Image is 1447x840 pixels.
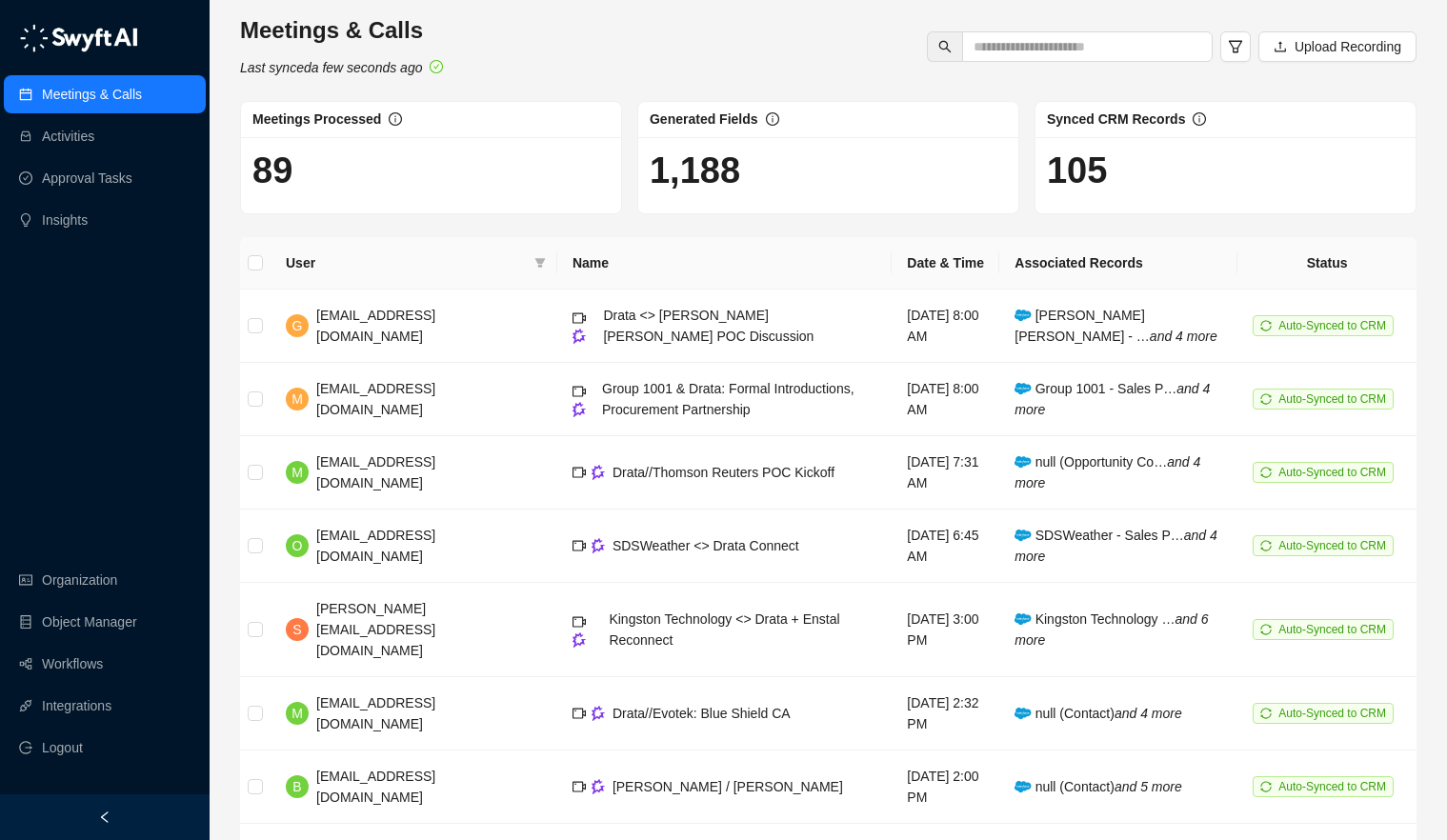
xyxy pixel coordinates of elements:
[573,707,586,720] span: video-camera
[316,695,435,731] span: [EMAIL_ADDRESS][DOMAIN_NAME]
[603,308,814,344] span: Drata <> [PERSON_NAME] [PERSON_NAME] POC Discussion
[1015,308,1216,344] span: [PERSON_NAME] [PERSON_NAME] - …
[650,149,1007,192] h1: 1,188
[573,539,586,552] span: video-camera
[291,389,303,410] span: M
[291,703,303,724] span: M
[1295,36,1401,57] span: Upload Recording
[1260,624,1272,635] span: sync
[1115,779,1182,794] i: and 5 more
[613,706,791,721] span: Drata//Evotek: Blue Shield CA
[42,687,111,725] a: Integrations
[1260,320,1272,331] span: sync
[1047,149,1404,192] h1: 105
[1193,112,1206,126] span: info-circle
[1260,708,1272,719] span: sync
[316,381,435,417] span: [EMAIL_ADDRESS][DOMAIN_NAME]
[573,311,586,325] span: video-camera
[892,290,999,363] td: [DATE] 8:00 AM
[892,750,999,824] td: [DATE] 2:00 PM
[316,601,435,658] span: [PERSON_NAME][EMAIL_ADDRESS][DOMAIN_NAME]
[650,111,758,127] span: Generated Fields
[1015,706,1181,721] span: null (Contact)
[892,436,999,510] td: [DATE] 7:31 AM
[1237,237,1417,290] th: Status
[1015,611,1208,648] span: Kingston Technology …
[1260,781,1272,792] span: sync
[602,381,854,417] span: Group 1001 & Drata: Formal Introductions, Procurement Partnership
[316,528,435,564] span: [EMAIL_ADDRESS][DOMAIN_NAME]
[766,112,779,126] span: info-circle
[1015,454,1200,490] span: null (Opportunity Co…
[98,810,111,824] span: left
[892,237,999,290] th: Date & Time
[609,611,839,648] span: Kingston Technology <> Drata + Enstal Reconnect
[892,510,999,583] td: [DATE] 6:45 AM
[42,117,94,155] a: Activities
[1278,319,1386,332] span: Auto-Synced to CRM
[1274,40,1287,53] span: upload
[1386,777,1437,829] iframe: Open customer support
[573,632,586,647] img: gong-Dwh8HbPa.png
[892,583,999,677] td: [DATE] 3:00 PM
[938,40,952,53] span: search
[19,741,32,754] span: logout
[42,75,142,113] a: Meetings & Calls
[592,779,605,793] img: gong-Dwh8HbPa.png
[286,252,527,273] span: User
[42,645,103,683] a: Workflows
[252,149,610,192] h1: 89
[531,249,550,277] span: filter
[42,159,132,197] a: Approval Tasks
[316,308,435,344] span: [EMAIL_ADDRESS][DOMAIN_NAME]
[316,769,435,805] span: [EMAIL_ADDRESS][DOMAIN_NAME]
[1260,540,1272,551] span: sync
[1278,392,1386,406] span: Auto-Synced to CRM
[292,776,301,797] span: B
[1278,707,1386,720] span: Auto-Synced to CRM
[1228,39,1243,54] span: filter
[1258,31,1417,62] button: Upload Recording
[1260,467,1272,478] span: sync
[592,706,605,720] img: gong-Dwh8HbPa.png
[1278,623,1386,636] span: Auto-Synced to CRM
[1015,381,1210,417] i: and 4 more
[1015,528,1217,564] i: and 4 more
[892,363,999,436] td: [DATE] 8:00 AM
[292,619,301,640] span: S
[1015,454,1200,490] i: and 4 more
[1260,393,1272,405] span: sync
[613,465,834,480] span: Drata//Thomson Reuters POC Kickoff
[592,538,605,552] img: gong-Dwh8HbPa.png
[42,729,83,767] span: Logout
[1015,611,1208,648] i: and 6 more
[389,112,402,126] span: info-circle
[240,15,443,46] h3: Meetings & Calls
[1278,780,1386,793] span: Auto-Synced to CRM
[1015,528,1217,564] span: SDSWeather - Sales P…
[534,257,546,269] span: filter
[613,779,843,794] span: [PERSON_NAME] / [PERSON_NAME]
[557,237,892,290] th: Name
[1015,381,1210,417] span: Group 1001 - Sales P…
[252,111,381,127] span: Meetings Processed
[292,315,303,336] span: G
[613,538,799,553] span: SDSWeather <> Drata Connect
[592,465,605,479] img: gong-Dwh8HbPa.png
[42,201,88,239] a: Insights
[292,535,303,556] span: O
[1150,329,1217,344] i: and 4 more
[316,454,435,490] span: [EMAIL_ADDRESS][DOMAIN_NAME]
[240,60,422,75] i: Last synced a few seconds ago
[999,237,1237,290] th: Associated Records
[1015,779,1181,794] span: null (Contact)
[1115,706,1182,721] i: and 4 more
[573,385,586,398] span: video-camera
[1278,539,1386,552] span: Auto-Synced to CRM
[1278,466,1386,479] span: Auto-Synced to CRM
[430,60,443,73] span: check-circle
[291,462,303,483] span: M
[19,24,138,52] img: logo-05li4sbe.png
[42,603,137,641] a: Object Manager
[573,466,586,479] span: video-camera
